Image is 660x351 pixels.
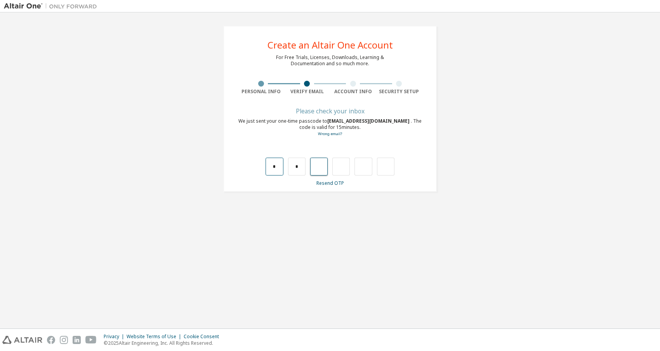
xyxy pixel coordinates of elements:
a: Go back to the registration form [318,131,342,136]
div: Security Setup [376,89,422,95]
div: Please check your inbox [238,109,422,113]
div: Cookie Consent [184,334,224,340]
div: Create an Altair One Account [267,40,393,50]
p: © 2025 Altair Engineering, Inc. All Rights Reserved. [104,340,224,346]
a: Resend OTP [316,180,344,186]
img: instagram.svg [60,336,68,344]
div: We just sent your one-time passcode to . The code is valid for 15 minutes. [238,118,422,137]
div: Privacy [104,334,127,340]
img: Altair One [4,2,101,10]
div: Website Terms of Use [127,334,184,340]
div: Account Info [330,89,376,95]
div: For Free Trials, Licenses, Downloads, Learning & Documentation and so much more. [276,54,384,67]
img: linkedin.svg [73,336,81,344]
div: Verify Email [284,89,330,95]
span: [EMAIL_ADDRESS][DOMAIN_NAME] [327,118,411,124]
img: facebook.svg [47,336,55,344]
div: Personal Info [238,89,284,95]
img: altair_logo.svg [2,336,42,344]
img: youtube.svg [85,336,97,344]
